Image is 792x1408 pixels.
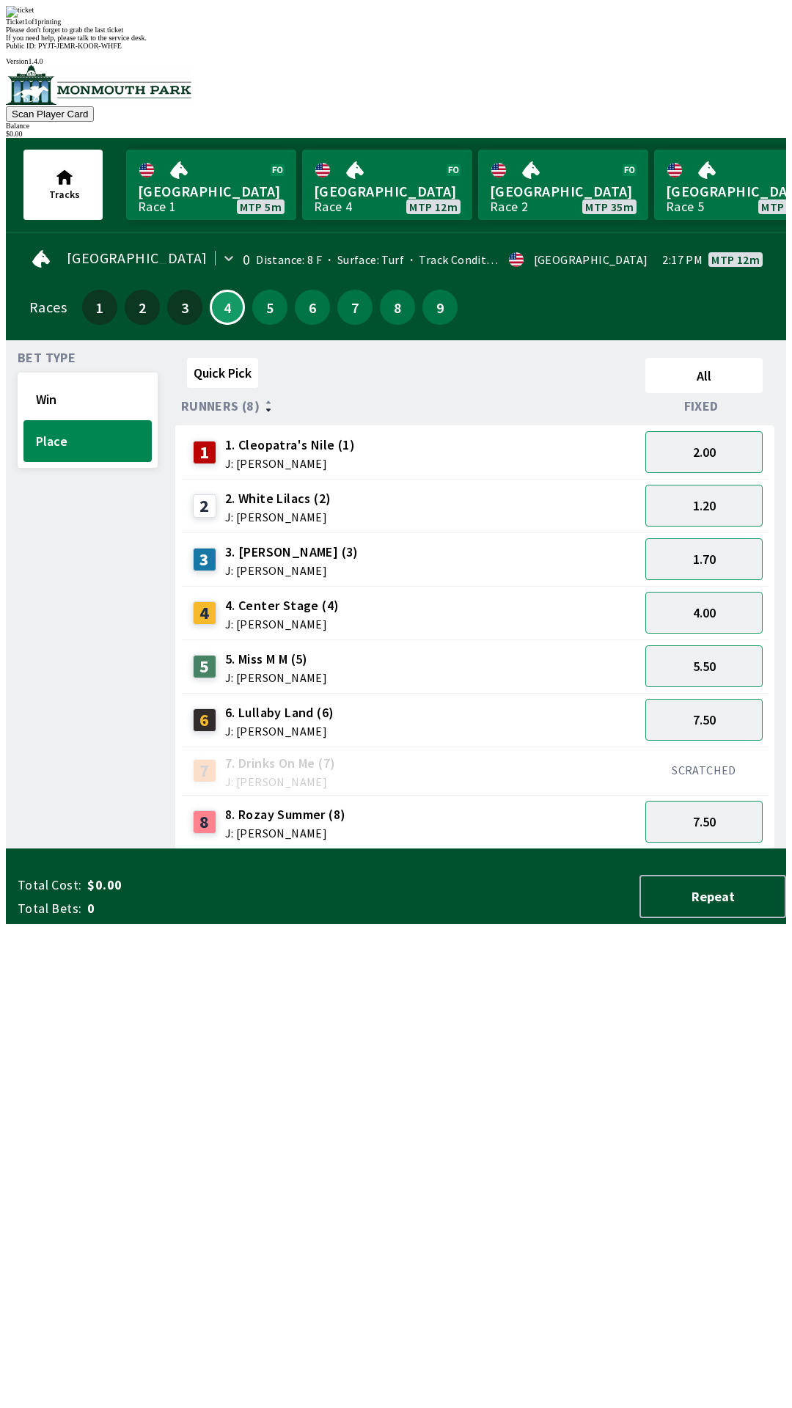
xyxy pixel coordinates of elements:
[82,290,117,325] button: 1
[490,201,528,213] div: Race 2
[322,252,404,267] span: Surface: Turf
[256,302,284,312] span: 5
[6,18,786,26] div: Ticket 1 of 1 printing
[225,776,336,788] span: J: [PERSON_NAME]
[645,763,763,777] div: SCRATCHED
[6,6,34,18] img: ticket
[6,130,786,138] div: $ 0.00
[225,436,355,455] span: 1. Cleopatra's Nile (1)
[194,364,252,381] span: Quick Pick
[87,900,318,917] span: 0
[298,302,326,312] span: 6
[652,367,756,384] span: All
[187,358,258,388] button: Quick Pick
[126,150,296,220] a: [GEOGRAPHIC_DATA]Race 1MTP 5m
[225,805,346,824] span: 8. Rozay Summer (8)
[225,827,346,839] span: J: [PERSON_NAME]
[125,290,160,325] button: 2
[6,65,191,105] img: venue logo
[653,888,773,905] span: Repeat
[240,201,282,213] span: MTP 5m
[18,900,81,917] span: Total Bets:
[243,254,250,265] div: 0
[225,672,327,683] span: J: [PERSON_NAME]
[225,596,340,615] span: 4. Center Stage (4)
[426,302,454,312] span: 9
[225,618,340,630] span: J: [PERSON_NAME]
[645,485,763,527] button: 1.20
[18,876,81,894] span: Total Cost:
[384,302,411,312] span: 8
[693,551,716,568] span: 1.70
[6,34,147,42] span: If you need help, please talk to the service desk.
[36,391,139,408] span: Win
[711,254,760,265] span: MTP 12m
[478,150,648,220] a: [GEOGRAPHIC_DATA]Race 2MTP 35m
[380,290,415,325] button: 8
[225,511,331,523] span: J: [PERSON_NAME]
[210,290,245,325] button: 4
[645,645,763,687] button: 5.50
[314,182,461,201] span: [GEOGRAPHIC_DATA]
[693,497,716,514] span: 1.20
[225,703,334,722] span: 6. Lullaby Land (6)
[645,699,763,741] button: 7.50
[645,801,763,843] button: 7.50
[128,302,156,312] span: 2
[404,252,533,267] span: Track Condition: Firm
[693,604,716,621] span: 4.00
[193,655,216,678] div: 5
[225,754,336,773] span: 7. Drinks On Me (7)
[49,188,80,201] span: Tracks
[645,358,763,393] button: All
[6,26,786,34] div: Please don't forget to grab the last ticket
[645,538,763,580] button: 1.70
[639,875,786,918] button: Repeat
[67,252,208,264] span: [GEOGRAPHIC_DATA]
[337,290,373,325] button: 7
[6,106,94,122] button: Scan Player Card
[645,592,763,634] button: 4.00
[193,708,216,732] div: 6
[167,290,202,325] button: 3
[193,601,216,625] div: 4
[23,420,152,462] button: Place
[341,302,369,312] span: 7
[225,725,334,737] span: J: [PERSON_NAME]
[693,813,716,830] span: 7.50
[181,400,260,412] span: Runners (8)
[585,201,634,213] span: MTP 35m
[138,201,176,213] div: Race 1
[225,543,359,562] span: 3. [PERSON_NAME] (3)
[225,565,359,576] span: J: [PERSON_NAME]
[295,290,330,325] button: 6
[36,433,139,450] span: Place
[86,302,114,312] span: 1
[193,494,216,518] div: 2
[193,810,216,834] div: 8
[302,150,472,220] a: [GEOGRAPHIC_DATA]Race 4MTP 12m
[23,150,103,220] button: Tracks
[193,759,216,782] div: 7
[666,201,704,213] div: Race 5
[256,252,322,267] span: Distance: 8 F
[409,201,458,213] span: MTP 12m
[6,122,786,130] div: Balance
[181,399,639,414] div: Runners (8)
[193,548,216,571] div: 3
[29,301,67,313] div: Races
[38,42,122,50] span: PYJT-JEMR-KOOR-WHFE
[225,650,327,669] span: 5. Miss M M (5)
[193,441,216,464] div: 1
[215,304,240,311] span: 4
[693,711,716,728] span: 7.50
[314,201,352,213] div: Race 4
[693,658,716,675] span: 5.50
[534,254,648,265] div: [GEOGRAPHIC_DATA]
[684,400,719,412] span: Fixed
[18,352,76,364] span: Bet Type
[639,399,769,414] div: Fixed
[6,57,786,65] div: Version 1.4.0
[490,182,637,201] span: [GEOGRAPHIC_DATA]
[225,458,355,469] span: J: [PERSON_NAME]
